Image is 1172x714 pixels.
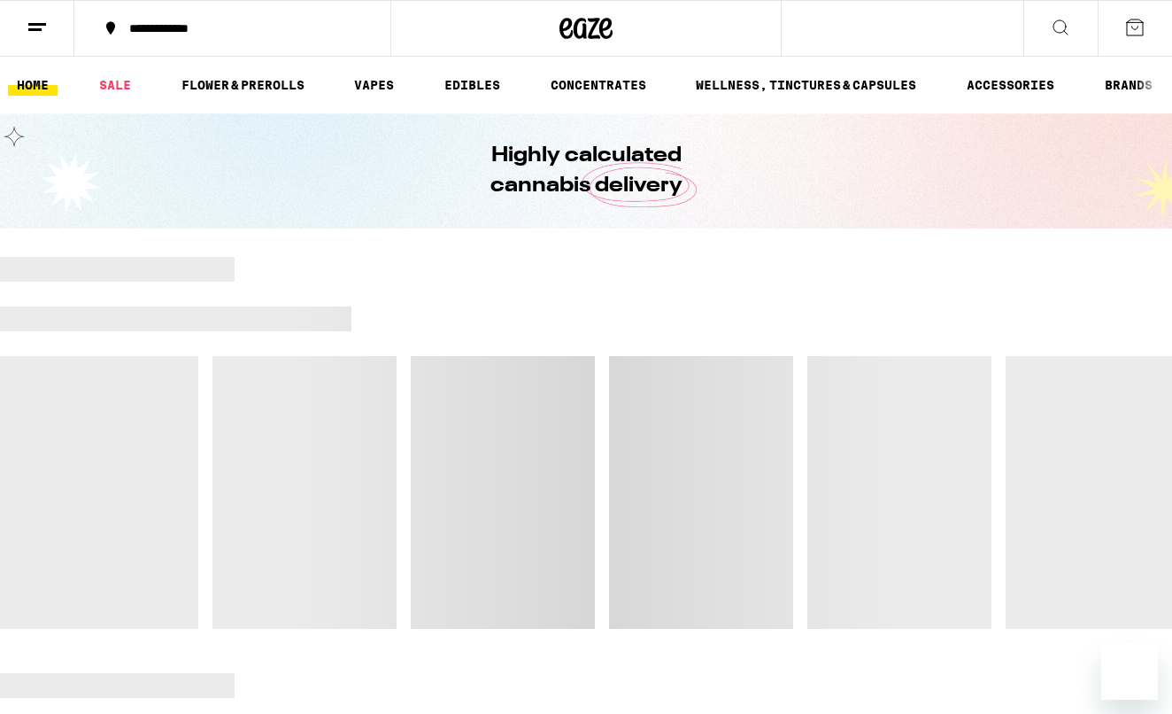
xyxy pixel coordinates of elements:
a: VAPES [345,74,403,96]
a: SALE [90,74,140,96]
a: FLOWER & PREROLLS [173,74,313,96]
a: HOME [8,74,58,96]
iframe: Button to launch messaging window [1101,643,1158,700]
a: CONCENTRATES [542,74,655,96]
a: ACCESSORIES [958,74,1063,96]
a: WELLNESS, TINCTURES & CAPSULES [687,74,925,96]
a: EDIBLES [436,74,509,96]
a: BRANDS [1096,74,1161,96]
h1: Highly calculated cannabis delivery [440,141,732,201]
